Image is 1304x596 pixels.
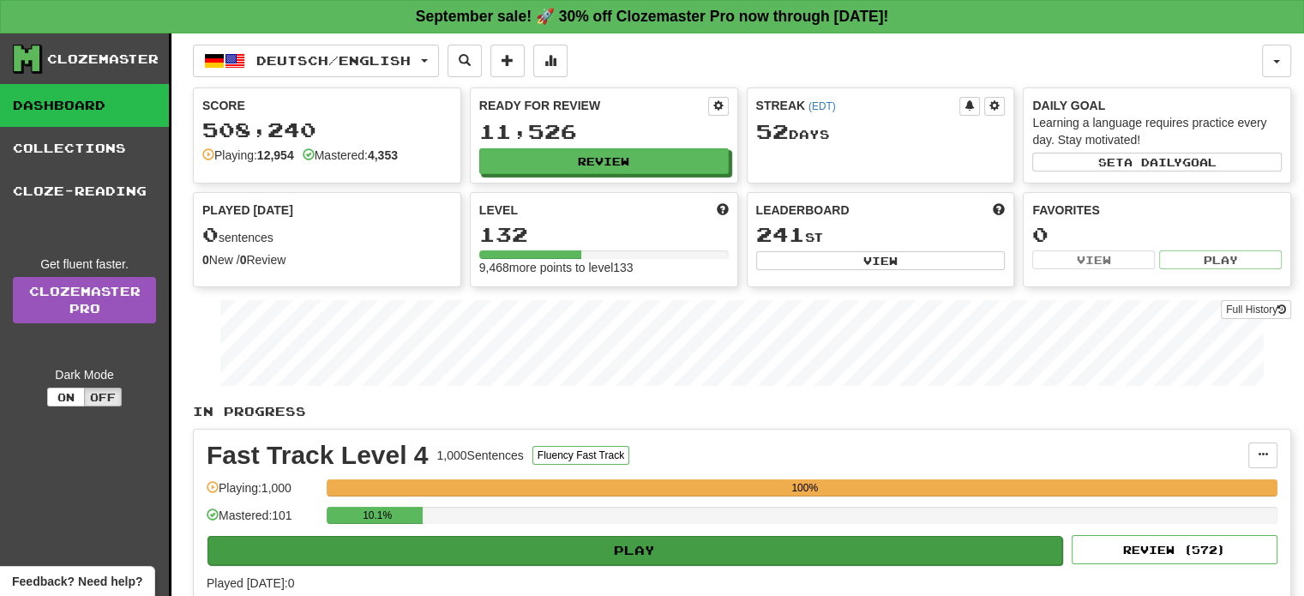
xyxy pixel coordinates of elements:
[717,202,729,219] span: Score more points to level up
[207,442,429,468] div: Fast Track Level 4
[84,388,122,406] button: Off
[207,576,294,590] span: Played [DATE]: 0
[416,8,889,25] strong: September sale! 🚀 30% off Clozemaster Pro now through [DATE]!
[202,202,293,219] span: Played [DATE]
[207,507,318,535] div: Mastered: 101
[1032,250,1155,269] button: View
[202,224,452,246] div: sentences
[1032,224,1282,245] div: 0
[303,147,398,164] div: Mastered:
[479,259,729,276] div: 9,468 more points to level 133
[479,121,729,142] div: 11,526
[756,251,1006,270] button: View
[202,222,219,246] span: 0
[756,202,850,219] span: Leaderboard
[479,202,518,219] span: Level
[1032,153,1282,172] button: Seta dailygoal
[13,256,156,273] div: Get fluent faster.
[202,119,452,141] div: 508,240
[479,224,729,245] div: 132
[193,45,439,77] button: Deutsch/English
[756,224,1006,246] div: st
[12,573,142,590] span: Open feedback widget
[756,121,1006,143] div: Day s
[1032,202,1282,219] div: Favorites
[13,277,156,323] a: ClozemasterPro
[1032,114,1282,148] div: Learning a language requires practice every day. Stay motivated!
[202,253,209,267] strong: 0
[240,253,247,267] strong: 0
[207,479,318,508] div: Playing: 1,000
[257,148,294,162] strong: 12,954
[532,446,629,465] button: Fluency Fast Track
[1032,97,1282,114] div: Daily Goal
[448,45,482,77] button: Search sentences
[193,403,1291,420] p: In Progress
[479,97,708,114] div: Ready for Review
[202,251,452,268] div: New / Review
[756,119,789,143] span: 52
[256,53,411,68] span: Deutsch / English
[490,45,525,77] button: Add sentence to collection
[332,507,423,524] div: 10.1%
[207,536,1062,565] button: Play
[993,202,1005,219] span: This week in points, UTC
[368,148,398,162] strong: 4,353
[756,222,805,246] span: 241
[479,148,729,174] button: Review
[332,479,1277,497] div: 100%
[756,97,960,114] div: Streak
[808,100,836,112] a: (EDT)
[437,447,524,464] div: 1,000 Sentences
[47,51,159,68] div: Clozemaster
[47,388,85,406] button: On
[1159,250,1282,269] button: Play
[202,97,452,114] div: Score
[1072,535,1277,564] button: Review (572)
[202,147,294,164] div: Playing:
[533,45,568,77] button: More stats
[1124,156,1182,168] span: a daily
[13,366,156,383] div: Dark Mode
[1221,300,1291,319] button: Full History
